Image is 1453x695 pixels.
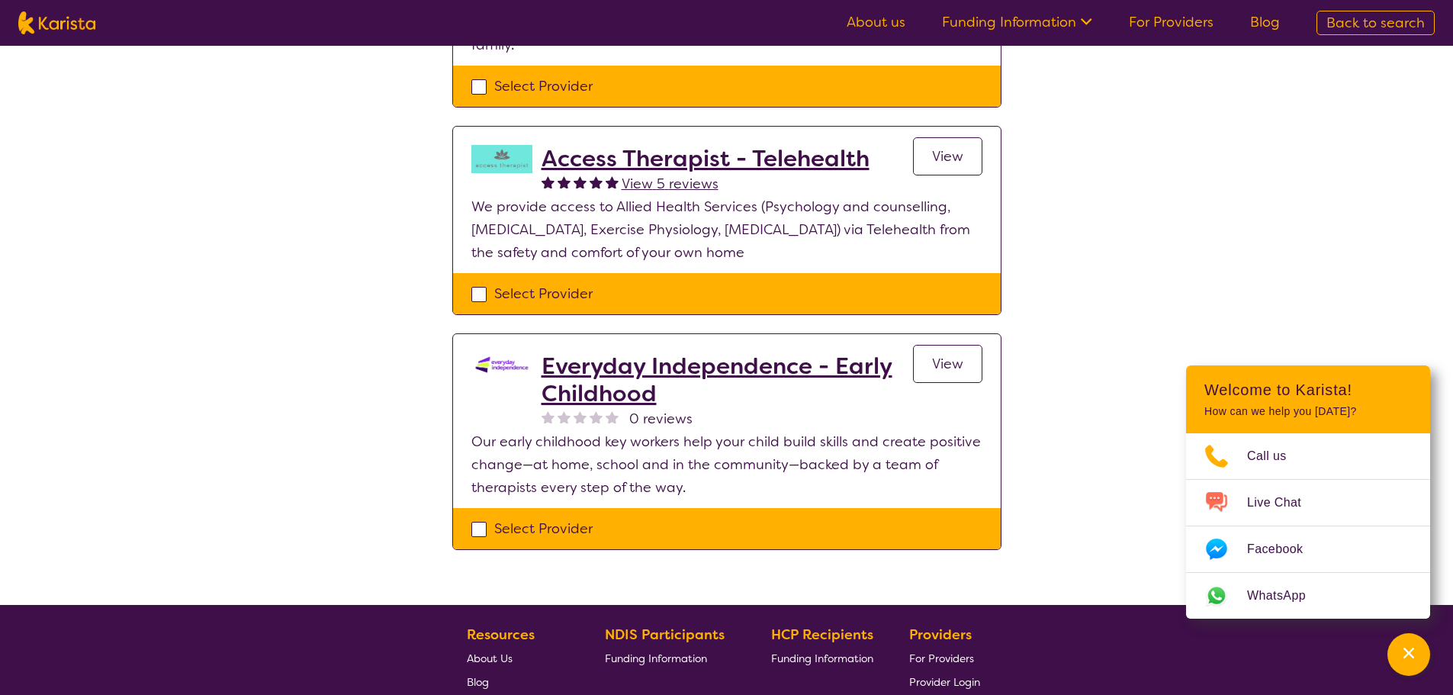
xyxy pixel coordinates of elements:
b: Resources [467,626,535,644]
span: Call us [1247,445,1305,468]
img: fullstar [574,175,587,188]
a: Access Therapist - Telehealth [542,145,870,172]
span: Facebook [1247,538,1321,561]
img: nonereviewstar [590,410,603,423]
span: View 5 reviews [622,175,718,193]
a: For Providers [909,646,980,670]
b: HCP Recipients [771,626,873,644]
span: For Providers [909,652,974,665]
span: Funding Information [605,652,707,665]
img: nonereviewstar [574,410,587,423]
span: 0 reviews [629,407,693,430]
a: View [913,137,982,175]
a: Everyday Independence - Early Childhood [542,352,913,407]
a: Blog [467,670,569,693]
img: Karista logo [18,11,95,34]
p: How can we help you [DATE]? [1204,405,1412,418]
ul: Choose channel [1186,433,1430,619]
span: Blog [467,675,489,689]
a: Provider Login [909,670,980,693]
a: View 5 reviews [622,172,718,195]
span: Live Chat [1247,491,1320,514]
img: nonereviewstar [542,410,555,423]
img: fullstar [558,175,571,188]
img: nonereviewstar [606,410,619,423]
button: Channel Menu [1387,633,1430,676]
img: hzy3j6chfzohyvwdpojv.png [471,145,532,173]
a: View [913,345,982,383]
span: Back to search [1326,14,1425,32]
b: Providers [909,626,972,644]
img: fullstar [590,175,603,188]
img: kdssqoqrr0tfqzmv8ac0.png [471,352,532,377]
h2: Welcome to Karista! [1204,381,1412,399]
div: Channel Menu [1186,365,1430,619]
span: WhatsApp [1247,584,1324,607]
b: NDIS Participants [605,626,725,644]
img: fullstar [542,175,555,188]
span: View [932,355,963,373]
span: View [932,147,963,166]
a: Web link opens in a new tab. [1186,573,1430,619]
a: About Us [467,646,569,670]
span: Funding Information [771,652,873,665]
img: fullstar [606,175,619,188]
a: For Providers [1129,13,1214,31]
a: Funding Information [942,13,1092,31]
a: Funding Information [771,646,873,670]
a: About us [847,13,905,31]
a: Funding Information [605,646,736,670]
span: About Us [467,652,513,665]
p: Our early childhood key workers help your child build skills and create positive change—at home, ... [471,430,982,499]
p: We provide access to Allied Health Services (Psychology and counselling, [MEDICAL_DATA], Exercise... [471,195,982,264]
span: Provider Login [909,675,980,689]
a: Back to search [1316,11,1435,35]
a: Blog [1250,13,1280,31]
img: nonereviewstar [558,410,571,423]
